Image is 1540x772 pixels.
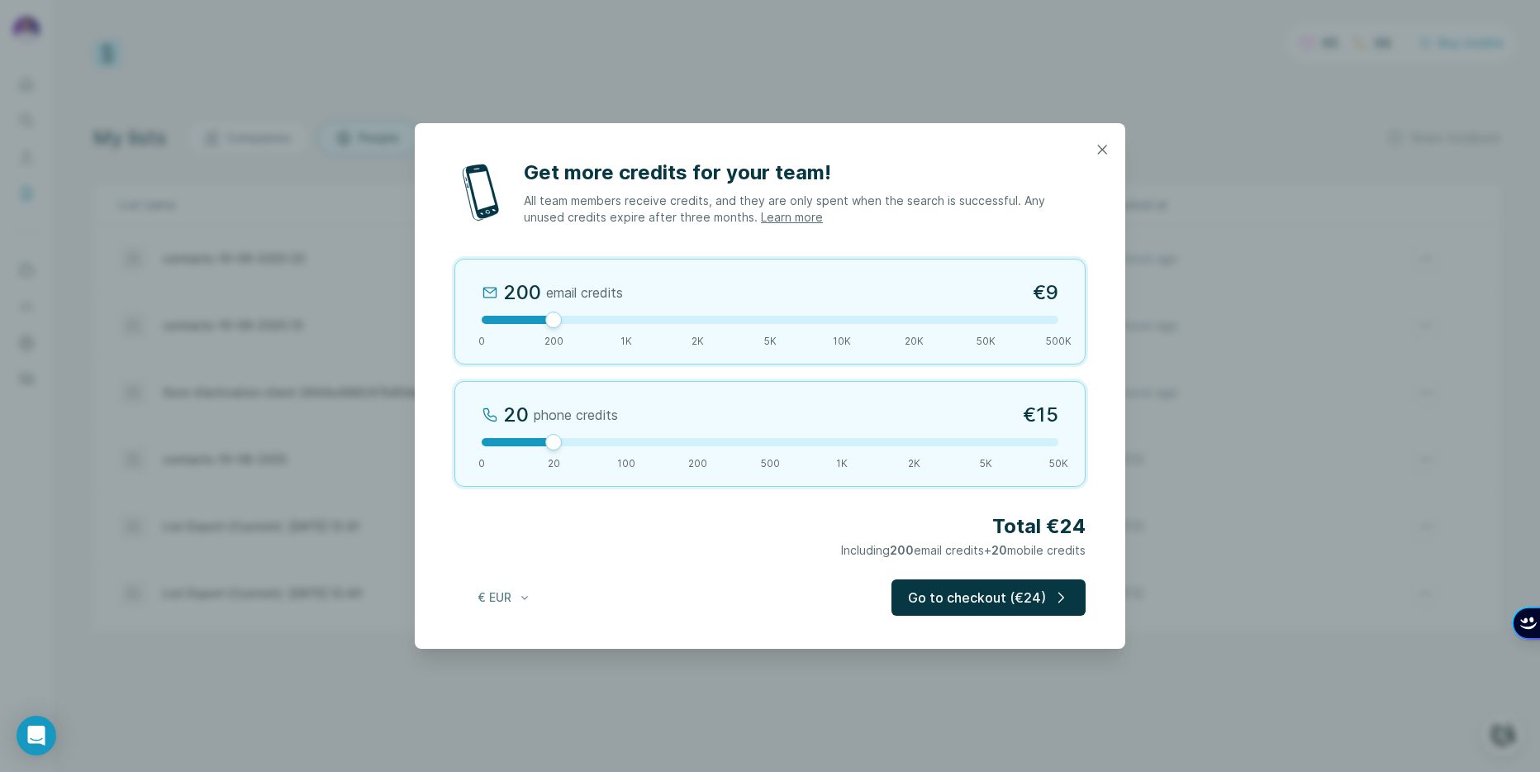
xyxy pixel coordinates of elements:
[478,456,485,471] span: 0
[546,283,623,303] span: email credits
[620,334,632,349] span: 1K
[454,160,507,226] img: mobile-phone
[764,334,777,349] span: 5K
[891,579,1086,616] button: Go to checkout (€24)
[905,334,924,349] span: 20K
[1033,279,1058,306] span: €9
[991,543,1007,557] span: 20
[688,456,707,471] span: 200
[908,456,920,471] span: 2K
[833,334,851,349] span: 10K
[761,210,823,224] a: Learn more
[524,193,1086,226] p: All team members receive credits, and they are only spent when the search is successful. Any unus...
[841,543,1086,557] span: Including email credits + mobile credits
[617,456,635,471] span: 100
[503,279,541,306] div: 200
[1023,402,1058,428] span: €15
[692,334,704,349] span: 2K
[977,334,996,349] span: 50K
[503,402,529,428] div: 20
[548,456,560,471] span: 20
[534,405,618,425] span: phone credits
[1049,456,1068,471] span: 50K
[454,513,1086,540] h2: Total €24
[544,334,563,349] span: 200
[478,334,485,349] span: 0
[890,543,914,557] span: 200
[761,456,780,471] span: 500
[980,456,992,471] span: 5K
[466,583,543,612] button: € EUR
[1046,334,1072,349] span: 500K
[836,456,848,471] span: 1K
[17,716,56,755] div: Open Intercom Messenger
